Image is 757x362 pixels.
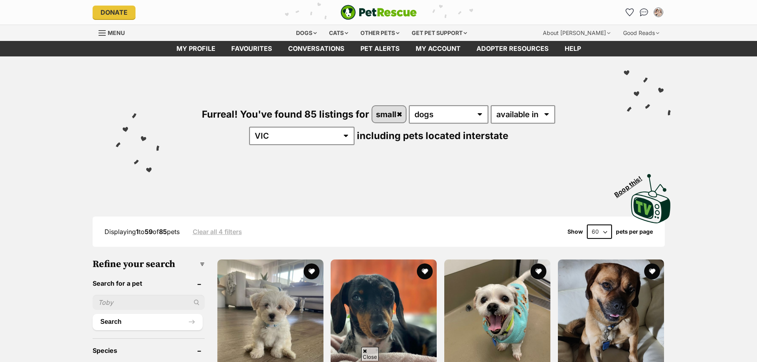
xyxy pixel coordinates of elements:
[631,174,671,223] img: PetRescue TV logo
[105,228,180,236] span: Displaying to of pets
[341,5,417,20] img: logo-e224e6f780fb5917bec1dbf3a21bbac754714ae5b6737aabdf751b685950b380.svg
[323,25,354,41] div: Cats
[613,170,649,198] span: Boop this!
[616,228,653,235] label: pets per page
[623,6,636,19] a: Favourites
[93,259,205,270] h3: Refine your search
[530,263,546,279] button: favourite
[618,25,665,41] div: Good Reads
[99,25,130,39] a: Menu
[93,6,136,19] a: Donate
[537,25,616,41] div: About [PERSON_NAME]
[280,41,352,56] a: conversations
[93,347,205,354] header: Species
[631,167,671,225] a: Boop this!
[159,228,167,236] strong: 85
[108,29,125,36] span: Menu
[341,5,417,20] a: PetRescue
[567,228,583,235] span: Show
[654,8,662,16] img: Alice Reid profile pic
[644,263,660,279] button: favourite
[202,108,369,120] span: Furreal! You've found 85 listings for
[557,41,589,56] a: Help
[223,41,280,56] a: Favourites
[406,25,472,41] div: Get pet support
[652,6,665,19] button: My account
[417,263,433,279] button: favourite
[193,228,242,235] a: Clear all 4 filters
[408,41,469,56] a: My account
[372,106,406,122] a: small
[303,263,319,279] button: favourite
[469,41,557,56] a: Adopter resources
[352,41,408,56] a: Pet alerts
[93,295,205,310] input: Toby
[355,25,405,41] div: Other pets
[168,41,223,56] a: My profile
[623,6,665,19] ul: Account quick links
[93,280,205,287] header: Search for a pet
[136,228,139,236] strong: 1
[290,25,322,41] div: Dogs
[361,347,379,361] span: Close
[638,6,651,19] a: Conversations
[640,8,648,16] img: chat-41dd97257d64d25036548639549fe6c8038ab92f7586957e7f3b1b290dea8141.svg
[357,130,508,141] span: including pets located interstate
[145,228,153,236] strong: 59
[93,314,203,330] button: Search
